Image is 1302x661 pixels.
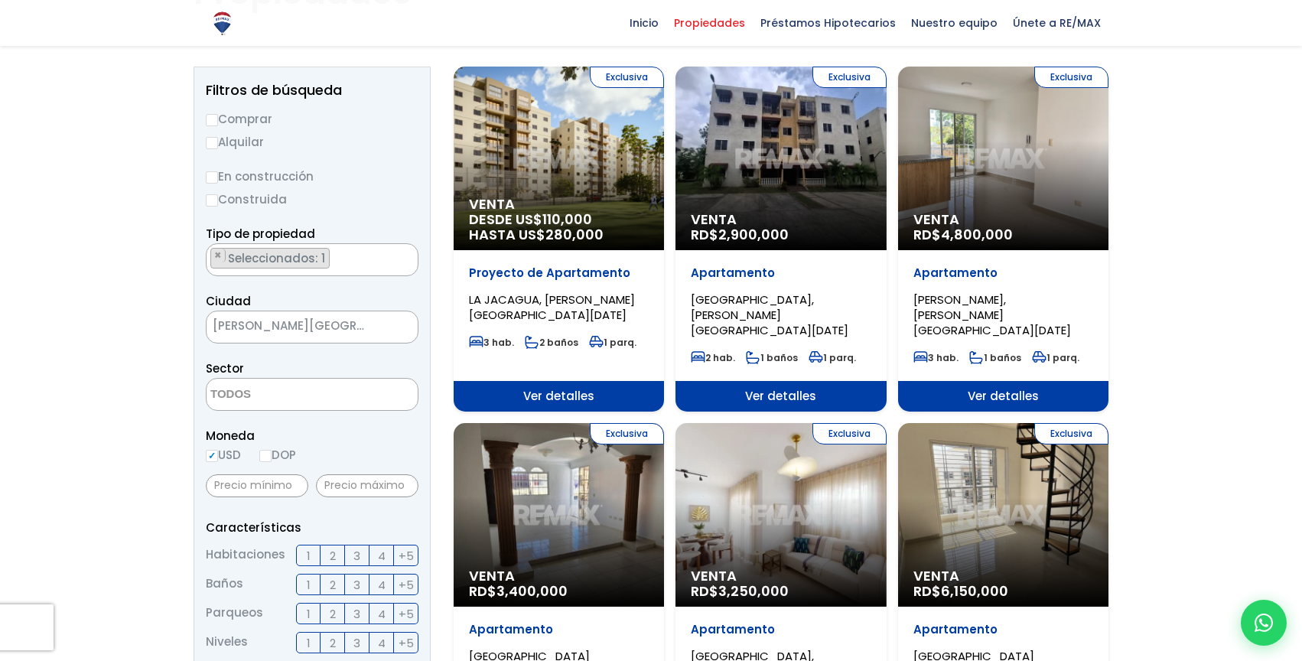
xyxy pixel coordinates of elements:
[307,633,311,653] span: 1
[691,622,871,637] p: Apartamento
[206,474,308,497] input: Precio mínimo
[691,265,871,281] p: Apartamento
[353,546,360,565] span: 3
[206,426,418,445] span: Moneda
[206,171,218,184] input: En construcción
[675,67,886,412] a: Exclusiva Venta RD$2,900,000 Apartamento [GEOGRAPHIC_DATA], [PERSON_NAME][GEOGRAPHIC_DATA][DATE] ...
[395,321,402,334] span: ×
[469,212,649,243] span: DESDE US$
[353,575,360,594] span: 3
[590,423,664,444] span: Exclusiva
[898,67,1108,412] a: Exclusiva Venta RD$4,800,000 Apartamento [PERSON_NAME], [PERSON_NAME][GEOGRAPHIC_DATA][DATE] 3 ha...
[330,633,336,653] span: 2
[454,67,664,412] a: Exclusiva Venta DESDE US$110,000 HASTA US$280,000 Proyecto de Apartamento LA JACAGUA, [PERSON_NAM...
[746,351,798,364] span: 1 baños
[812,423,887,444] span: Exclusiva
[206,445,241,464] label: USD
[913,212,1093,227] span: Venta
[589,336,636,349] span: 1 parq.
[469,265,649,281] p: Proyecto de Apartamento
[206,109,418,129] label: Comprar
[206,545,285,566] span: Habitaciones
[378,604,386,624] span: 4
[206,137,218,149] input: Alquilar
[330,546,336,565] span: 2
[206,114,218,126] input: Comprar
[545,225,604,244] span: 280,000
[214,249,222,262] span: ×
[525,336,578,349] span: 2 baños
[1032,351,1079,364] span: 1 parq.
[206,574,243,595] span: Baños
[259,450,272,462] input: DOP
[378,575,386,594] span: 4
[210,248,330,269] li: APARTAMENTO
[913,225,1013,244] span: RD$
[206,190,418,209] label: Construida
[542,210,592,229] span: 110,000
[206,632,248,653] span: Niveles
[353,604,360,624] span: 3
[307,604,311,624] span: 1
[969,351,1021,364] span: 1 baños
[206,226,315,242] span: Tipo de propiedad
[913,622,1093,637] p: Apartamento
[913,265,1093,281] p: Apartamento
[812,67,887,88] span: Exclusiva
[1005,11,1108,34] span: Únete a RE/MAX
[691,212,871,227] span: Venta
[353,633,360,653] span: 3
[206,167,418,186] label: En construcción
[206,194,218,207] input: Construida
[307,546,311,565] span: 1
[913,291,1071,338] span: [PERSON_NAME], [PERSON_NAME][GEOGRAPHIC_DATA][DATE]
[206,293,251,309] span: Ciudad
[691,568,871,584] span: Venta
[622,11,666,34] span: Inicio
[898,381,1108,412] span: Ver detalles
[206,603,263,624] span: Parqueos
[206,132,418,151] label: Alquilar
[316,474,418,497] input: Precio máximo
[718,581,789,601] span: 3,250,000
[691,291,848,338] span: [GEOGRAPHIC_DATA], [PERSON_NAME][GEOGRAPHIC_DATA][DATE]
[378,546,386,565] span: 4
[941,225,1013,244] span: 4,800,000
[1034,423,1108,444] span: Exclusiva
[666,11,753,34] span: Propiedades
[469,227,649,243] span: HASTA US$
[259,445,296,464] label: DOP
[206,518,418,537] p: Características
[379,315,402,340] button: Remove all items
[399,604,414,624] span: +5
[206,311,418,344] span: SANTO DOMINGO NORTE
[469,622,649,637] p: Apartamento
[718,225,789,244] span: 2,900,000
[675,381,886,412] span: Ver detalles
[211,249,226,262] button: Remove item
[399,633,414,653] span: +5
[330,575,336,594] span: 2
[401,248,410,263] button: Remove all items
[496,581,568,601] span: 3,400,000
[590,67,664,88] span: Exclusiva
[206,83,418,98] h2: Filtros de búsqueda
[226,250,329,266] span: Seleccionados: 1
[206,360,244,376] span: Sector
[753,11,903,34] span: Préstamos Hipotecarios
[209,10,236,37] img: Logo de REMAX
[378,633,386,653] span: 4
[809,351,856,364] span: 1 parq.
[207,244,215,277] textarea: Search
[206,450,218,462] input: USD
[402,249,409,262] span: ×
[454,381,664,412] span: Ver detalles
[691,225,789,244] span: RD$
[469,291,635,323] span: LA JACAGUA, [PERSON_NAME][GEOGRAPHIC_DATA][DATE]
[399,575,414,594] span: +5
[913,568,1093,584] span: Venta
[913,351,959,364] span: 3 hab.
[469,197,649,212] span: Venta
[691,351,735,364] span: 2 hab.
[691,581,789,601] span: RD$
